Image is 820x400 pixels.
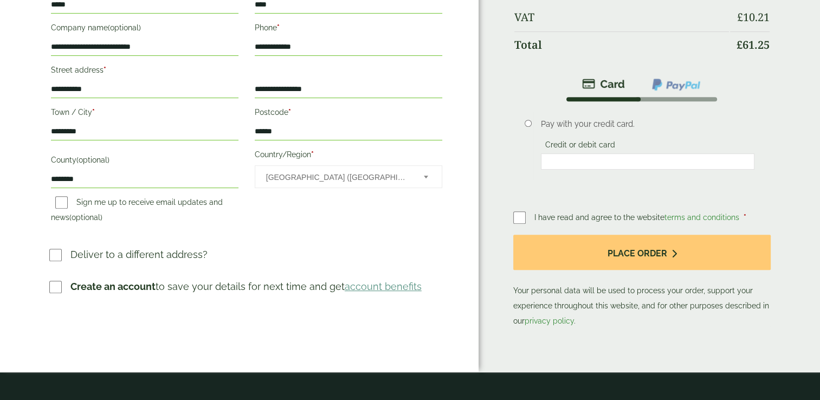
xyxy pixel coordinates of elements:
[277,23,280,32] abbr: required
[104,66,106,74] abbr: required
[311,150,314,159] abbr: required
[255,105,442,123] label: Postcode
[255,20,442,38] label: Phone
[51,198,223,225] label: Sign me up to receive email updates and news
[582,78,625,91] img: stripe.png
[651,78,701,92] img: ppcp-gateway.png
[534,213,741,222] span: I have read and agree to the website
[541,140,619,152] label: Credit or debit card
[541,118,754,130] p: Pay with your credit card.
[69,213,102,222] span: (optional)
[51,152,238,171] label: County
[345,281,422,292] a: account benefits
[92,108,95,117] abbr: required
[737,37,742,52] span: £
[737,10,743,24] span: £
[255,165,442,188] span: Country/Region
[70,281,156,292] strong: Create an account
[737,37,770,52] bdi: 61.25
[55,196,68,209] input: Sign me up to receive email updates and news(optional)
[70,279,422,294] p: to save your details for next time and get
[51,20,238,38] label: Company name
[513,235,771,328] p: Your personal data will be used to process your order, support your experience throughout this we...
[51,105,238,123] label: Town / City
[514,31,729,58] th: Total
[70,247,208,262] p: Deliver to a different address?
[744,213,746,222] abbr: required
[525,317,574,325] a: privacy policy
[266,166,409,189] span: United Kingdom (UK)
[513,235,771,270] button: Place order
[108,23,141,32] span: (optional)
[664,213,739,222] a: terms and conditions
[514,4,729,30] th: VAT
[51,62,238,81] label: Street address
[737,10,770,24] bdi: 10.21
[76,156,109,164] span: (optional)
[255,147,442,165] label: Country/Region
[288,108,291,117] abbr: required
